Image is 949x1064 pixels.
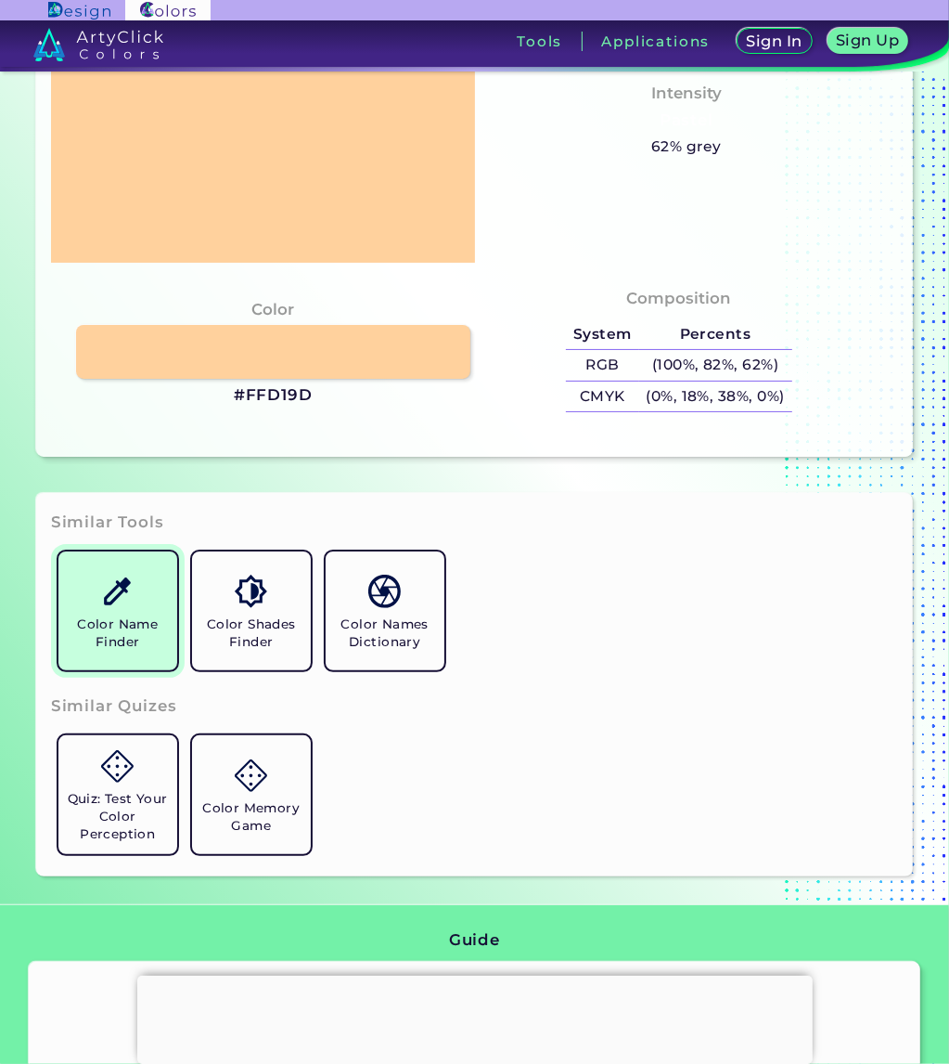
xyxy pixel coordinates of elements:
a: Sign In [737,29,811,54]
h3: Guide [449,929,500,952]
h3: Pastel [651,110,721,132]
a: Quiz: Test Your Color Perception [51,728,185,862]
h3: Similar Quizes [51,695,177,718]
a: Color Names Dictionary [318,544,452,678]
h5: (100%, 82%, 62%) [639,350,792,381]
h5: Quiz: Test Your Color Perception [66,790,170,843]
img: icon_game.svg [235,759,267,792]
img: logo_artyclick_colors_white.svg [33,28,164,61]
h3: Similar Tools [51,512,164,534]
h5: Sign Up [837,32,899,47]
a: Color Memory Game [185,728,318,862]
h4: Intensity [651,80,722,107]
a: Sign Up [828,29,907,54]
a: Color Name Finder [51,544,185,678]
h5: 62% grey [651,135,722,159]
h3: Tools [517,34,562,48]
h5: Color Names Dictionary [333,616,437,651]
h5: Color Shades Finder [199,616,303,651]
img: icon_color_shades.svg [235,575,267,607]
h3: Applications [601,34,710,48]
h5: RGB [566,350,638,381]
img: icon_color_names_dictionary.svg [368,575,401,607]
h4: Composition [626,285,731,312]
h5: Color Memory Game [199,799,303,835]
img: icon_color_name_finder.svg [101,575,134,607]
h3: #FFD19D [234,384,313,407]
h5: (0%, 18%, 38%, 0%) [639,382,792,412]
img: icon_game.svg [101,750,134,783]
h5: Color Name Finder [66,616,170,651]
h5: Percents [639,319,792,350]
iframe: Advertisement [137,976,813,1059]
h4: Color [251,296,294,323]
h5: System [566,319,638,350]
a: Color Shades Finder [185,544,318,678]
h5: Sign In [747,33,802,48]
h5: CMYK [566,382,638,412]
img: ArtyClick Design logo [48,2,110,19]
